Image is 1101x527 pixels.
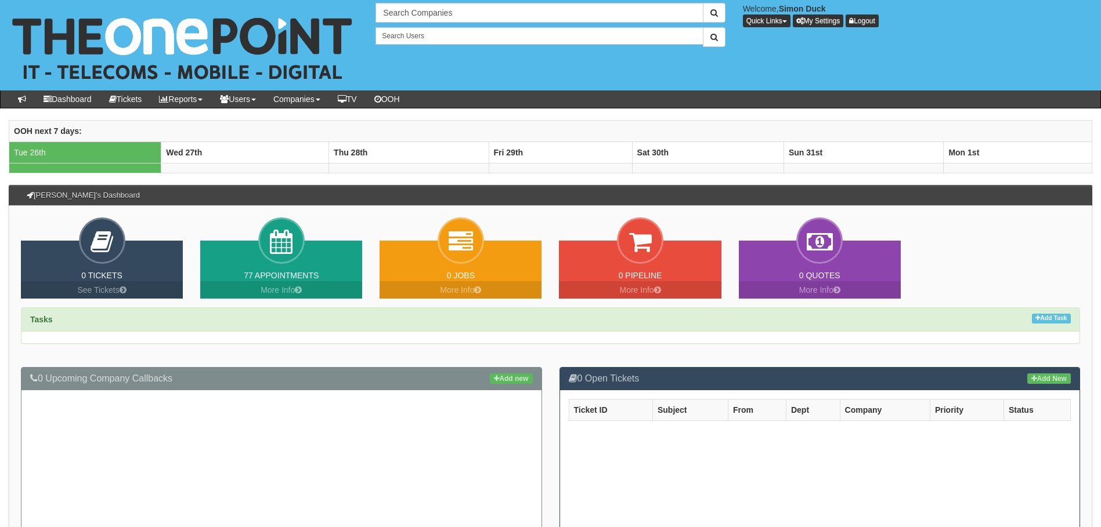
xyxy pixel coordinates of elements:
h3: 0 Open Tickets [569,373,1071,384]
a: Reports [150,90,211,108]
a: Users [211,90,265,108]
a: More Info [559,281,721,299]
th: Sat 30th [632,141,784,163]
a: Tickets [100,90,151,108]
a: 77 Appointments [244,271,319,280]
th: Sun 31st [784,141,944,163]
a: Companies [265,90,329,108]
h3: [PERSON_NAME]'s Dashboard [21,186,146,205]
button: Quick Links [743,14,790,27]
th: Fri 29th [489,141,632,163]
a: 0 Tickets [81,271,122,280]
th: Mon 1st [944,141,1092,163]
a: 0 Pipeline [619,271,662,280]
div: Welcome, [734,3,1101,27]
th: Status [1003,399,1070,420]
a: OOH [366,90,409,108]
a: 0 Jobs [447,271,475,280]
a: Logout [846,14,879,27]
a: TV [329,90,366,108]
strong: Tasks [30,315,53,324]
a: My Settings [793,14,844,27]
th: Thu 28th [329,141,489,163]
b: Simon Duck [779,4,826,13]
th: Wed 27th [161,141,329,163]
a: More Info [739,281,901,299]
th: Subject [652,399,728,420]
td: Tue 26th [9,141,161,163]
a: Add new [490,373,532,384]
th: From [728,399,786,420]
th: Dept [786,399,840,420]
a: 0 Quotes [799,271,840,280]
th: Company [840,399,930,420]
th: Ticket ID [569,399,652,420]
th: Priority [930,399,1003,420]
h3: 0 Upcoming Company Callbacks [30,373,533,384]
a: More Info [380,281,542,299]
a: Add New [1027,373,1071,384]
a: Add Task [1032,314,1071,324]
th: OOH next 7 days: [9,120,1092,141]
input: Search Users [376,27,703,45]
a: More Info [200,281,362,299]
input: Search Companies [376,3,703,23]
a: Dashboard [35,90,100,108]
a: See Tickets [21,281,183,299]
